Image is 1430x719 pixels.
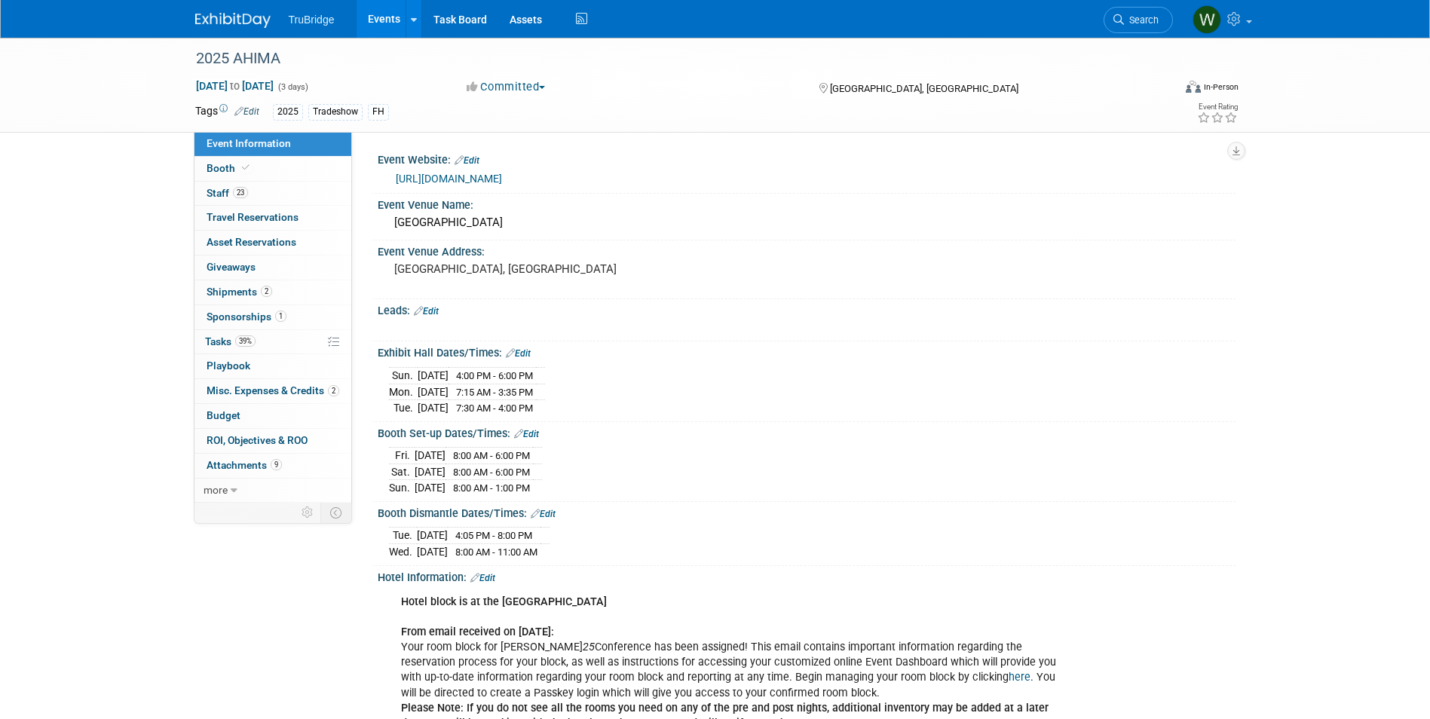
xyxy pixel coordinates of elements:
span: 2 [328,385,339,396]
a: Search [1104,7,1173,33]
span: Asset Reservations [207,236,296,248]
span: 39% [235,335,256,347]
a: more [194,479,351,503]
td: Personalize Event Tab Strip [295,503,321,522]
span: Event Information [207,137,291,149]
div: Event Rating [1197,103,1238,111]
a: ROI, Objectives & ROO [194,429,351,453]
td: [DATE] [418,384,449,400]
a: here [1009,671,1030,684]
span: Budget [207,409,240,421]
div: Exhibit Hall Dates/Times: [378,341,1236,361]
span: TruBridge [289,14,335,26]
td: Mon. [389,384,418,400]
span: Shipments [207,286,272,298]
span: to [228,80,242,92]
div: Event Venue Name: [378,194,1236,213]
a: Edit [414,306,439,317]
span: 7:15 AM - 3:35 PM [456,387,533,398]
a: Giveaways [194,255,351,280]
b: From email received on [DATE]: [401,626,554,638]
span: Attachments [207,459,282,471]
span: Sponsorships [207,311,286,323]
td: Tags [195,103,259,121]
div: Tradeshow [308,104,363,120]
div: FH [368,104,389,120]
b: Hotel block is at the [GEOGRAPHIC_DATA] [401,595,607,608]
a: Edit [470,573,495,583]
span: ROI, Objectives & ROO [207,434,308,446]
a: Sponsorships1 [194,305,351,329]
span: 4:00 PM - 6:00 PM [456,370,533,381]
i: 25 [583,641,595,653]
span: [GEOGRAPHIC_DATA], [GEOGRAPHIC_DATA] [830,83,1018,94]
td: Sat. [389,464,415,480]
div: In-Person [1203,81,1239,93]
span: 2 [261,286,272,297]
div: 2025 AHIMA [191,45,1150,72]
a: Tasks39% [194,330,351,354]
pre: [GEOGRAPHIC_DATA], [GEOGRAPHIC_DATA] [394,262,718,276]
span: 8:00 AM - 6:00 PM [453,450,530,461]
span: 8:00 AM - 1:00 PM [453,482,530,494]
a: Edit [506,348,531,359]
img: ExhibitDay [195,13,271,28]
a: Misc. Expenses & Credits2 [194,379,351,403]
span: Search [1124,14,1159,26]
img: Format-Inperson.png [1186,81,1201,93]
a: Staff23 [194,182,351,206]
a: Booth [194,157,351,181]
span: 23 [233,187,248,198]
i: Booth reservation complete [242,164,250,172]
div: Booth Dismantle Dates/Times: [378,502,1236,522]
span: 8:00 AM - 6:00 PM [453,467,530,478]
td: [DATE] [417,528,448,544]
td: [DATE] [417,543,448,559]
button: Committed [461,79,551,95]
span: Giveaways [207,261,256,273]
span: 4:05 PM - 8:00 PM [455,530,532,541]
div: Event Venue Address: [378,240,1236,259]
div: Booth Set-up Dates/Times: [378,422,1236,442]
td: [DATE] [415,480,446,496]
td: Tue. [389,400,418,416]
td: Sun. [389,480,415,496]
a: Edit [234,106,259,117]
div: Event Format [1084,78,1239,101]
span: Tasks [205,335,256,347]
span: Playbook [207,359,250,372]
span: more [204,484,228,496]
span: 9 [271,459,282,470]
span: Booth [207,162,253,174]
span: (3 days) [277,82,308,92]
a: [URL][DOMAIN_NAME] [396,173,502,185]
a: Shipments2 [194,280,351,304]
td: Fri. [389,448,415,464]
a: Attachments9 [194,454,351,478]
span: 8:00 AM - 11:00 AM [455,546,537,558]
td: [DATE] [418,367,449,384]
td: Wed. [389,543,417,559]
span: Travel Reservations [207,211,299,223]
a: Edit [455,155,479,166]
img: Whitni Murase [1193,5,1221,34]
div: Event Website: [378,148,1236,168]
div: Hotel Information: [378,566,1236,586]
span: 7:30 AM - 4:00 PM [456,402,533,414]
td: [DATE] [418,400,449,416]
a: Event Information [194,132,351,156]
td: Tue. [389,528,417,544]
div: Leads: [378,299,1236,319]
div: [GEOGRAPHIC_DATA] [389,211,1224,234]
a: Edit [531,509,556,519]
td: [DATE] [415,464,446,480]
span: Staff [207,187,248,199]
a: Playbook [194,354,351,378]
td: [DATE] [415,448,446,464]
span: 1 [275,311,286,322]
td: Toggle Event Tabs [320,503,351,522]
div: 2025 [273,104,303,120]
a: Budget [194,404,351,428]
a: Travel Reservations [194,206,351,230]
td: Sun. [389,367,418,384]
